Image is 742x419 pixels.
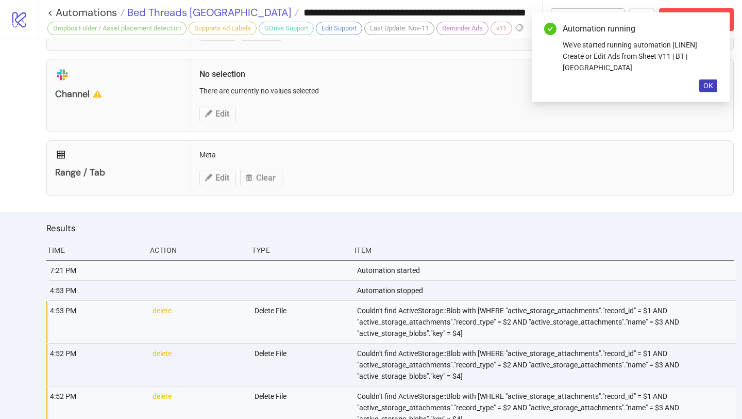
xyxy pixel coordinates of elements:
[544,23,556,35] span: check-circle
[699,79,717,92] button: OK
[551,8,625,31] button: To Builder
[356,301,736,343] div: Couldn't find ActiveStorage::Blob with [WHERE "active_storage_attachments"."record_id" = $1 AND "...
[629,8,655,31] button: ...
[316,22,362,35] div: Edit Support
[703,82,713,90] span: OK
[189,22,257,35] div: Supports Ad Labels
[47,22,187,35] div: Dropbox Folder / Asset placement detection
[254,301,349,343] div: Delete File
[356,261,736,280] div: Automation started
[49,344,144,386] div: 4:52 PM
[491,22,512,35] div: v11
[356,281,736,300] div: Automation stopped
[49,301,144,343] div: 4:53 PM
[47,7,125,18] a: < Automations
[151,344,247,386] div: delete
[356,344,736,386] div: Couldn't find ActiveStorage::Blob with [WHERE "active_storage_attachments"."record_id" = $1 AND "...
[563,39,717,73] div: We've started running automation [LINEN] Create or Edit Ads from Sheet V11 | BT | [GEOGRAPHIC_DATA]
[259,22,314,35] div: GDrive Support
[46,240,142,260] div: Time
[353,240,734,260] div: Item
[436,22,488,35] div: Reminder Ads
[46,221,734,235] h2: Results
[254,344,349,386] div: Delete File
[251,240,346,260] div: Type
[149,240,244,260] div: Action
[563,23,717,35] div: Automation running
[125,6,291,19] span: Bed Threads [GEOGRAPHIC_DATA]
[659,8,734,31] button: Abort Run
[49,261,144,280] div: 7:21 PM
[49,281,144,300] div: 4:53 PM
[151,301,247,343] div: delete
[364,22,434,35] div: Last Update: Nov-11
[125,7,299,18] a: Bed Threads [GEOGRAPHIC_DATA]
